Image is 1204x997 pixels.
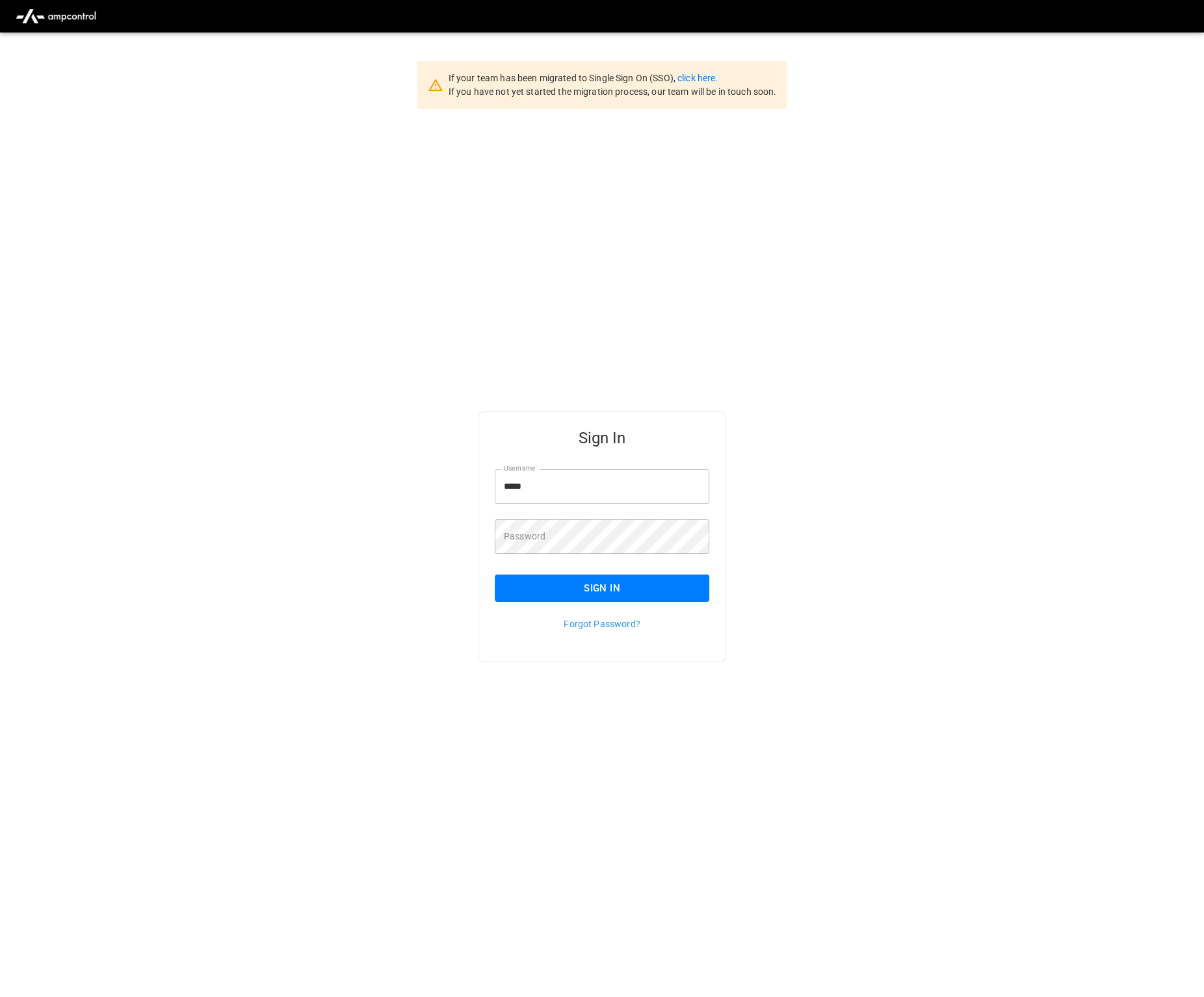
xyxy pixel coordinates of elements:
button: Sign In [495,575,709,602]
label: Username [504,463,535,474]
h5: Sign In [495,428,709,448]
img: ampcontrol.io logo [10,4,101,29]
span: If you have not yet started the migration process, our team will be in touch soon. [449,86,777,97]
span: If your team has been migrated to Single Sign On (SSO), [449,73,677,83]
p: Forgot Password? [495,617,709,630]
a: click here. [677,73,718,83]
